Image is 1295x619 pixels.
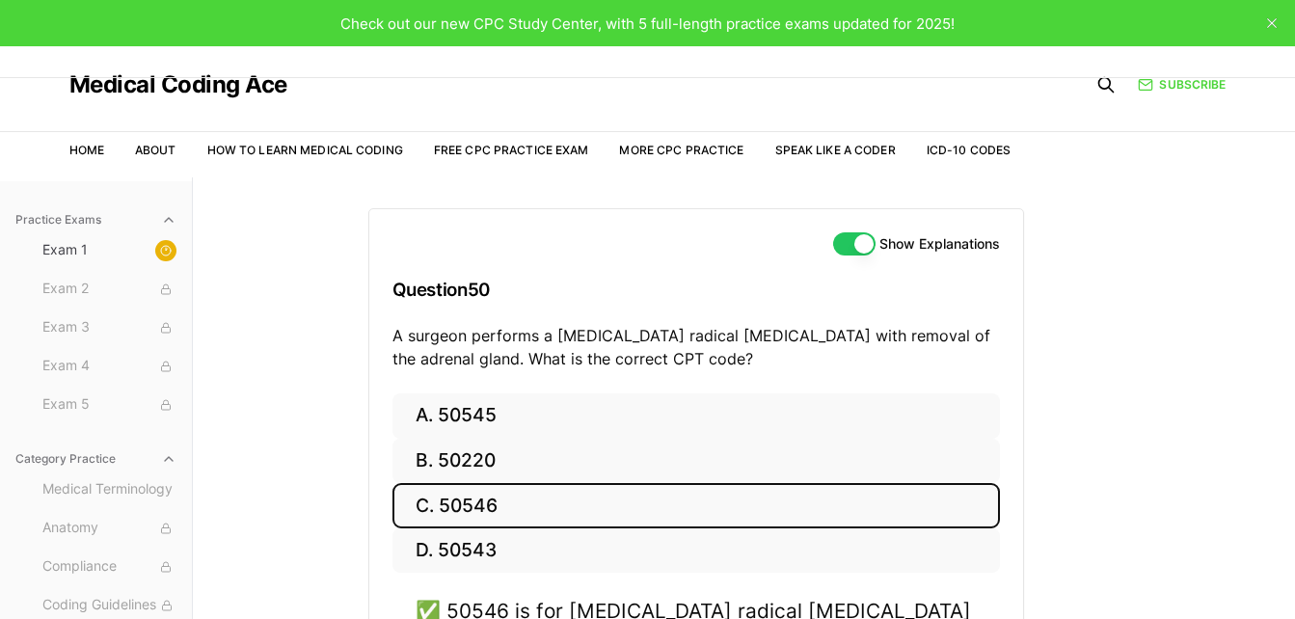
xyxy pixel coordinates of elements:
[35,312,184,343] button: Exam 3
[35,235,184,266] button: Exam 1
[35,513,184,544] button: Anatomy
[35,274,184,305] button: Exam 2
[42,279,176,300] span: Exam 2
[927,143,1011,157] a: ICD-10 Codes
[42,394,176,416] span: Exam 5
[42,317,176,338] span: Exam 3
[42,479,176,500] span: Medical Terminology
[340,14,955,33] span: Check out our new CPC Study Center, with 5 full-length practice exams updated for 2025!
[392,324,1000,370] p: A surgeon performs a [MEDICAL_DATA] radical [MEDICAL_DATA] with removal of the adrenal gland. Wha...
[392,439,1000,484] button: B. 50220
[619,143,743,157] a: More CPC Practice
[434,143,589,157] a: Free CPC Practice Exam
[42,595,176,616] span: Coding Guidelines
[35,552,184,582] button: Compliance
[392,261,1000,318] h3: Question 50
[42,518,176,539] span: Anatomy
[207,143,403,157] a: How to Learn Medical Coding
[69,73,287,96] a: Medical Coding Ace
[69,143,104,157] a: Home
[879,237,1000,251] label: Show Explanations
[8,444,184,474] button: Category Practice
[42,556,176,578] span: Compliance
[35,351,184,382] button: Exam 4
[392,483,1000,528] button: C. 50546
[135,143,176,157] a: About
[1256,8,1287,39] button: close
[42,356,176,377] span: Exam 4
[392,528,1000,574] button: D. 50543
[35,474,184,505] button: Medical Terminology
[1138,76,1226,94] a: Subscribe
[42,240,176,261] span: Exam 1
[775,143,896,157] a: Speak Like a Coder
[8,204,184,235] button: Practice Exams
[35,390,184,420] button: Exam 5
[392,393,1000,439] button: A. 50545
